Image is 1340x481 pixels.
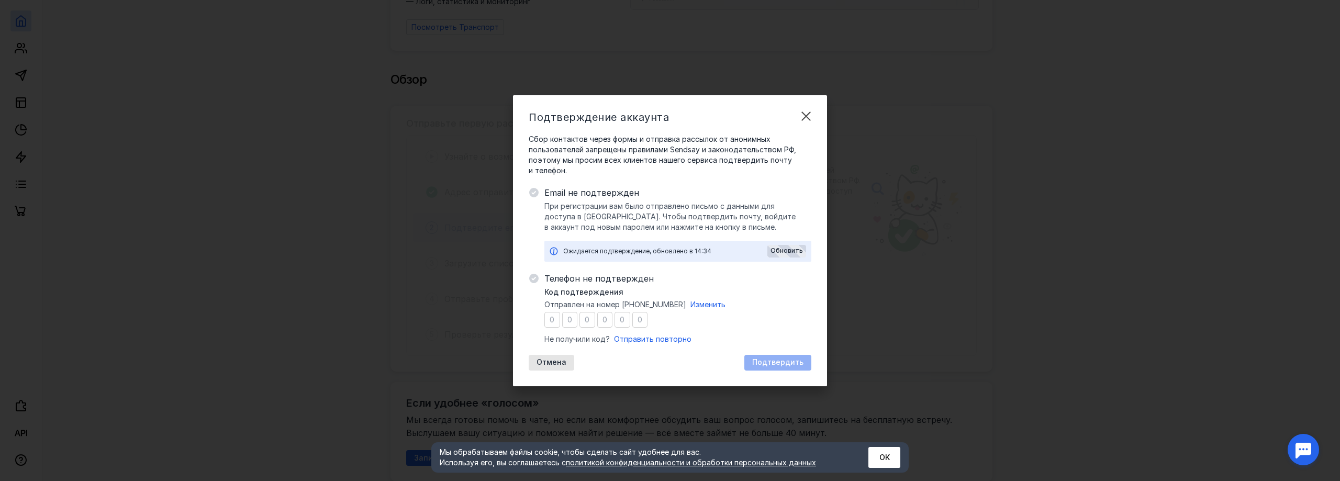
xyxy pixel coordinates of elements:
[632,312,648,328] input: 0
[614,334,691,343] span: Отправить повторно
[529,111,669,124] span: Подтверждение аккаунта
[544,272,811,285] span: Телефон не подтвержден
[529,134,811,176] span: Сбор контактов через формы и отправка рассылок от анонимных пользователей запрещены правилами Sen...
[690,299,725,310] button: Изменить
[544,299,686,310] span: Отправлен на номер [PHONE_NUMBER]
[562,312,578,328] input: 0
[544,201,811,232] span: При регистрации вам было отправлено письмо с данными для доступа в [GEOGRAPHIC_DATA]. Чтобы подтв...
[544,186,811,199] span: Email не подтвержден
[614,334,691,344] button: Отправить повторно
[566,458,816,467] a: политикой конфиденциальности и обработки персональных данных
[529,355,574,371] button: Отмена
[440,447,843,468] div: Мы обрабатываем файлы cookie, чтобы сделать сайт удобнее для вас. Используя его, вы соглашаетесь c
[563,246,767,256] div: Ожидается подтверждение, обновлено в 14:34
[544,287,623,297] span: Код подтверждения
[690,300,725,309] span: Изменить
[537,358,566,367] span: Отмена
[868,447,900,468] button: ОК
[615,312,630,328] input: 0
[579,312,595,328] input: 0
[544,312,560,328] input: 0
[544,334,610,344] span: Не получили код?
[597,312,613,328] input: 0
